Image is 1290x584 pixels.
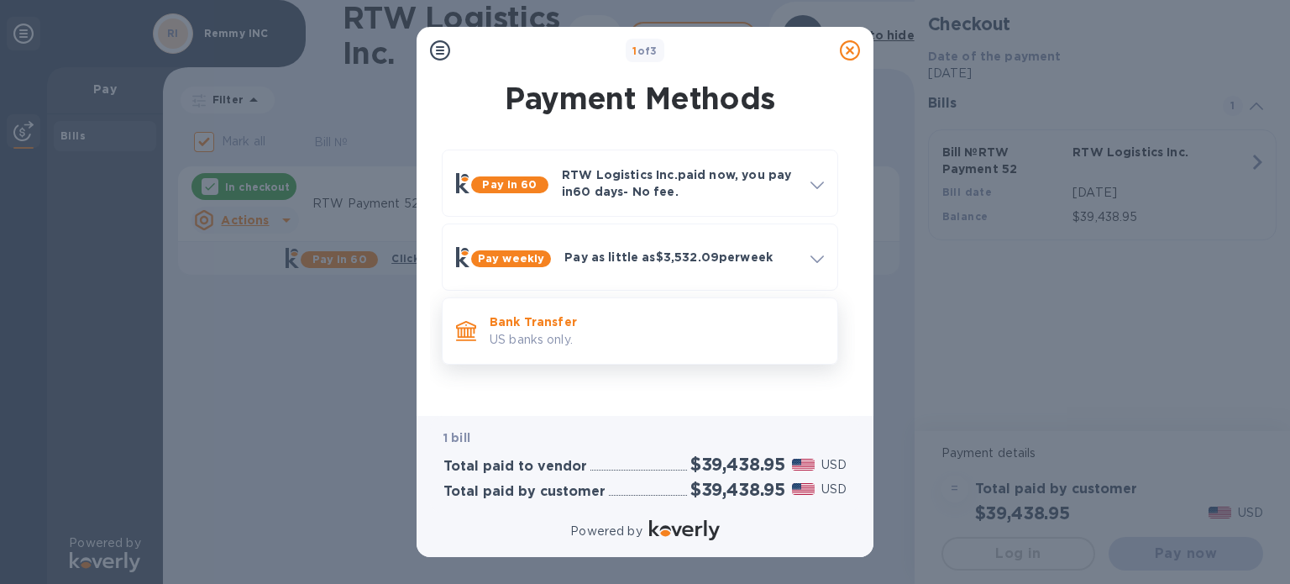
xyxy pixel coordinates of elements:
[443,484,606,500] h3: Total paid by customer
[792,483,815,495] img: USD
[438,81,842,116] h1: Payment Methods
[443,459,587,475] h3: Total paid to vendor
[632,45,637,57] span: 1
[478,252,544,265] b: Pay weekly
[690,454,785,475] h2: $39,438.95
[649,520,720,540] img: Logo
[490,313,824,330] p: Bank Transfer
[443,431,470,445] b: 1 bill
[632,45,658,57] b: of 3
[570,523,642,540] p: Powered by
[821,456,847,474] p: USD
[690,479,785,500] h2: $39,438.95
[490,331,824,349] p: US banks only.
[792,459,815,471] img: USD
[562,166,797,200] p: RTW Logistics Inc. paid now, you pay in 60 days - No fee.
[482,178,537,191] b: Pay in 60
[821,481,847,498] p: USD
[564,249,797,266] p: Pay as little as $3,532.09 per week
